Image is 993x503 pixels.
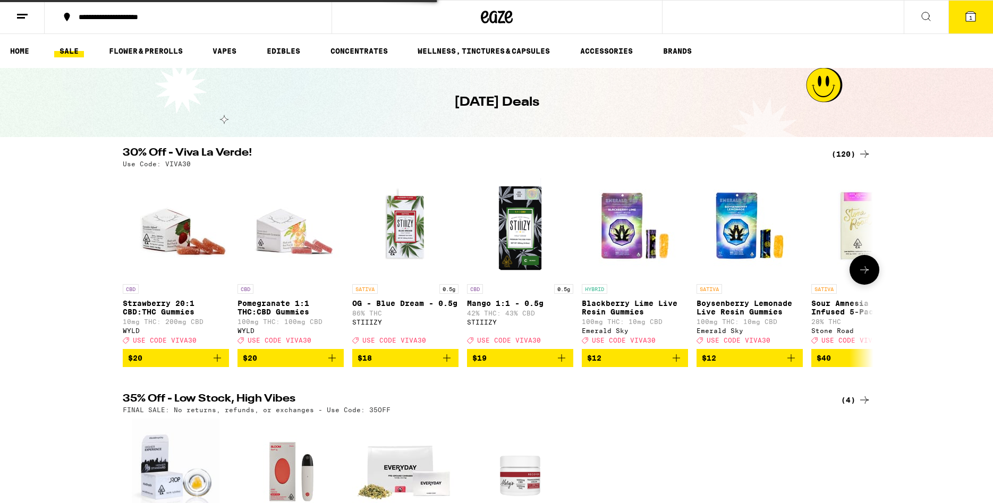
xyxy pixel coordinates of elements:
[207,45,242,57] a: VAPES
[352,310,459,317] p: 86% THC
[54,45,84,57] a: SALE
[697,349,803,367] button: Add to bag
[237,327,344,334] div: WYLD
[811,318,918,325] p: 28% THC
[123,284,139,294] p: CBD
[454,93,539,112] h1: [DATE] Deals
[969,14,972,21] span: 1
[697,173,803,349] a: Open page for Boysenberry Lemonade Live Resin Gummies from Emerald Sky
[817,354,831,362] span: $40
[133,337,197,344] span: USE CODE VIVA30
[104,45,188,57] a: FLOWER & PREROLLS
[352,173,459,279] img: STIIIZY - OG - Blue Dream - 0.5g
[123,160,191,167] p: Use Code: VIVA30
[658,45,697,57] a: BRANDS
[582,284,607,294] p: HYBRID
[592,337,656,344] span: USE CODE VIVA30
[123,173,229,279] img: WYLD - Strawberry 20:1 CBD:THC Gummies
[582,318,688,325] p: 100mg THC: 10mg CBD
[123,173,229,349] a: Open page for Strawberry 20:1 CBD:THC Gummies from WYLD
[831,148,871,160] a: (120)
[467,319,573,326] div: STIIIZY
[237,173,344,349] a: Open page for Pomegranate 1:1 THC:CBD Gummies from WYLD
[477,337,541,344] span: USE CODE VIVA30
[362,337,426,344] span: USE CODE VIVA30
[358,354,372,362] span: $18
[237,284,253,294] p: CBD
[5,45,35,57] a: HOME
[811,173,918,279] img: Stone Road - Sour Amnesia Haze Infused 5-Pack - 3.5g
[587,354,601,362] span: $12
[697,284,722,294] p: SATIVA
[467,284,483,294] p: CBD
[821,337,885,344] span: USE CODE VIVA30
[811,284,837,294] p: SATIVA
[841,394,871,406] a: (4)
[582,327,688,334] div: Emerald Sky
[582,299,688,316] p: Blackberry Lime Live Resin Gummies
[237,318,344,325] p: 100mg THC: 100mg CBD
[811,299,918,316] p: Sour Amnesia Haze Infused 5-Pack - 3.5g
[472,354,487,362] span: $19
[575,45,638,57] a: ACCESSORIES
[123,148,819,160] h2: 30% Off - Viva La Verde!
[554,284,573,294] p: 0.5g
[237,173,344,279] img: WYLD - Pomegranate 1:1 THC:CBD Gummies
[123,327,229,334] div: WYLD
[582,349,688,367] button: Add to bag
[123,299,229,316] p: Strawberry 20:1 CBD:THC Gummies
[352,173,459,349] a: Open page for OG - Blue Dream - 0.5g from STIIIZY
[352,284,378,294] p: SATIVA
[6,7,77,16] span: Hi. Need any help?
[702,354,716,362] span: $12
[352,319,459,326] div: STIIIZY
[248,337,311,344] span: USE CODE VIVA30
[325,45,393,57] a: CONCENTRATES
[261,45,305,57] a: EDIBLES
[243,354,257,362] span: $20
[697,327,803,334] div: Emerald Sky
[352,299,459,308] p: OG - Blue Dream - 0.5g
[811,327,918,334] div: Stone Road
[697,299,803,316] p: Boysenberry Lemonade Live Resin Gummies
[123,406,391,413] p: FINAL SALE: No returns, refunds, or exchanges - Use Code: 35OFF
[352,349,459,367] button: Add to bag
[123,349,229,367] button: Add to bag
[467,173,573,349] a: Open page for Mango 1:1 - 0.5g from STIIIZY
[439,284,459,294] p: 0.5g
[128,354,142,362] span: $20
[467,173,573,279] img: STIIIZY - Mango 1:1 - 0.5g
[123,318,229,325] p: 10mg THC: 200mg CBD
[697,318,803,325] p: 100mg THC: 10mg CBD
[237,299,344,316] p: Pomegranate 1:1 THC:CBD Gummies
[467,310,573,317] p: 42% THC: 43% CBD
[237,349,344,367] button: Add to bag
[811,173,918,349] a: Open page for Sour Amnesia Haze Infused 5-Pack - 3.5g from Stone Road
[123,394,819,406] h2: 35% Off - Low Stock, High Vibes
[948,1,993,33] button: 1
[582,173,688,279] img: Emerald Sky - Blackberry Lime Live Resin Gummies
[707,337,770,344] span: USE CODE VIVA30
[582,173,688,349] a: Open page for Blackberry Lime Live Resin Gummies from Emerald Sky
[412,45,555,57] a: WELLNESS, TINCTURES & CAPSULES
[467,299,573,308] p: Mango 1:1 - 0.5g
[697,173,803,279] img: Emerald Sky - Boysenberry Lemonade Live Resin Gummies
[467,349,573,367] button: Add to bag
[811,349,918,367] button: Add to bag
